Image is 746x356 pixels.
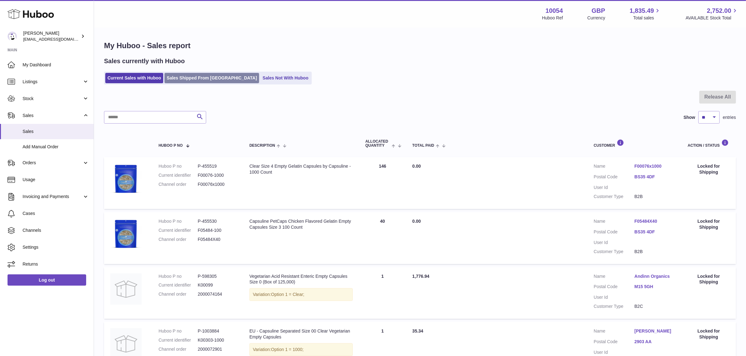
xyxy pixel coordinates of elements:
[249,163,353,175] div: Clear Size 4 Empty Gelatin Capsules by Capsuline - 1000 Count
[23,37,92,42] span: [EMAIL_ADDRESS][DOMAIN_NAME]
[198,273,237,279] dd: P-598305
[545,7,563,15] strong: 10054
[634,194,675,200] dd: B2B
[110,218,142,250] img: 1655819176.jpg
[594,139,675,148] div: Customer
[104,57,185,65] h2: Sales currently with Huboo
[633,15,661,21] span: Total sales
[198,236,237,242] dd: F05484X40
[271,292,304,297] span: Option 1 = Clear;
[249,144,275,148] span: Description
[634,284,675,290] a: M15 5GH
[198,291,237,297] dd: 2000074164
[249,343,353,356] div: Variation:
[159,282,198,288] dt: Current identifier
[412,164,421,169] span: 0.00
[688,163,730,175] div: Locked for Shipping
[594,294,634,300] dt: User Id
[412,274,430,279] span: 1,776.94
[249,328,353,340] div: EU - Capsuline Separated Size 00 Clear Vegetarian Empty Capsules
[634,303,675,309] dd: B2C
[634,328,675,334] a: [PERSON_NAME]
[359,267,406,319] td: 1
[23,194,82,200] span: Invoicing and Payments
[249,218,353,230] div: Capsuline PetCaps Chicken Flavored Gelatin Empty Capsules Size 3 100 Count
[412,219,421,224] span: 0.00
[634,218,675,224] a: F05484X40
[594,185,634,191] dt: User Id
[634,249,675,255] dd: B2B
[198,163,237,169] dd: P-455519
[359,212,406,264] td: 40
[198,282,237,288] dd: K00099
[634,339,675,345] a: 2903 AA
[260,73,310,83] a: Sales Not With Huboo
[594,303,634,309] dt: Customer Type
[110,163,142,195] img: 1655818874.jpg
[686,7,738,21] a: 2,752.00 AVAILABLE Stock Total
[688,218,730,230] div: Locked for Shipping
[594,163,634,171] dt: Name
[688,139,730,148] div: Action / Status
[23,227,89,233] span: Channels
[594,240,634,246] dt: User Id
[23,129,89,135] span: Sales
[8,274,86,286] a: Log out
[684,114,695,120] label: Show
[412,144,434,148] span: Total paid
[198,227,237,233] dd: F05484-100
[271,347,304,352] span: Option 1 = 1000;
[104,41,736,51] h1: My Huboo - Sales report
[198,346,237,352] dd: 2000072901
[23,261,89,267] span: Returns
[630,7,661,21] a: 1,835.49 Total sales
[594,339,634,346] dt: Postal Code
[686,15,738,21] span: AVAILABLE Stock Total
[594,284,634,291] dt: Postal Code
[594,349,634,355] dt: User Id
[594,328,634,336] dt: Name
[23,79,82,85] span: Listings
[359,157,406,209] td: 146
[23,177,89,183] span: Usage
[105,73,163,83] a: Current Sales with Huboo
[198,328,237,334] dd: P-1003884
[159,172,198,178] dt: Current identifier
[159,346,198,352] dt: Channel order
[707,7,731,15] span: 2,752.00
[198,218,237,224] dd: P-455530
[688,328,730,340] div: Locked for Shipping
[249,273,353,285] div: Vegetarian Acid Resistant Enteric Empty Capsules Size 0 (Box of 125,000)
[634,174,675,180] a: BS35 4DF
[723,114,736,120] span: entries
[159,163,198,169] dt: Huboo P no
[198,337,237,343] dd: K00303-1000
[159,236,198,242] dt: Channel order
[159,144,183,148] span: Huboo P no
[630,7,654,15] span: 1,835.49
[159,227,198,233] dt: Current identifier
[159,328,198,334] dt: Huboo P no
[594,249,634,255] dt: Customer Type
[23,62,89,68] span: My Dashboard
[23,30,80,42] div: [PERSON_NAME]
[594,218,634,226] dt: Name
[23,144,89,150] span: Add Manual Order
[198,172,237,178] dd: F00076-1000
[23,211,89,216] span: Cases
[23,96,82,102] span: Stock
[592,7,605,15] strong: GBP
[110,273,142,305] img: no-photo.jpg
[587,15,605,21] div: Currency
[164,73,259,83] a: Sales Shipped From [GEOGRAPHIC_DATA]
[159,337,198,343] dt: Current identifier
[159,291,198,297] dt: Channel order
[23,113,82,119] span: Sales
[159,181,198,187] dt: Channel order
[23,160,82,166] span: Orders
[634,273,675,279] a: Andinn Organics
[23,244,89,250] span: Settings
[249,288,353,301] div: Variation:
[594,174,634,181] dt: Postal Code
[8,32,17,41] img: internalAdmin-10054@internal.huboo.com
